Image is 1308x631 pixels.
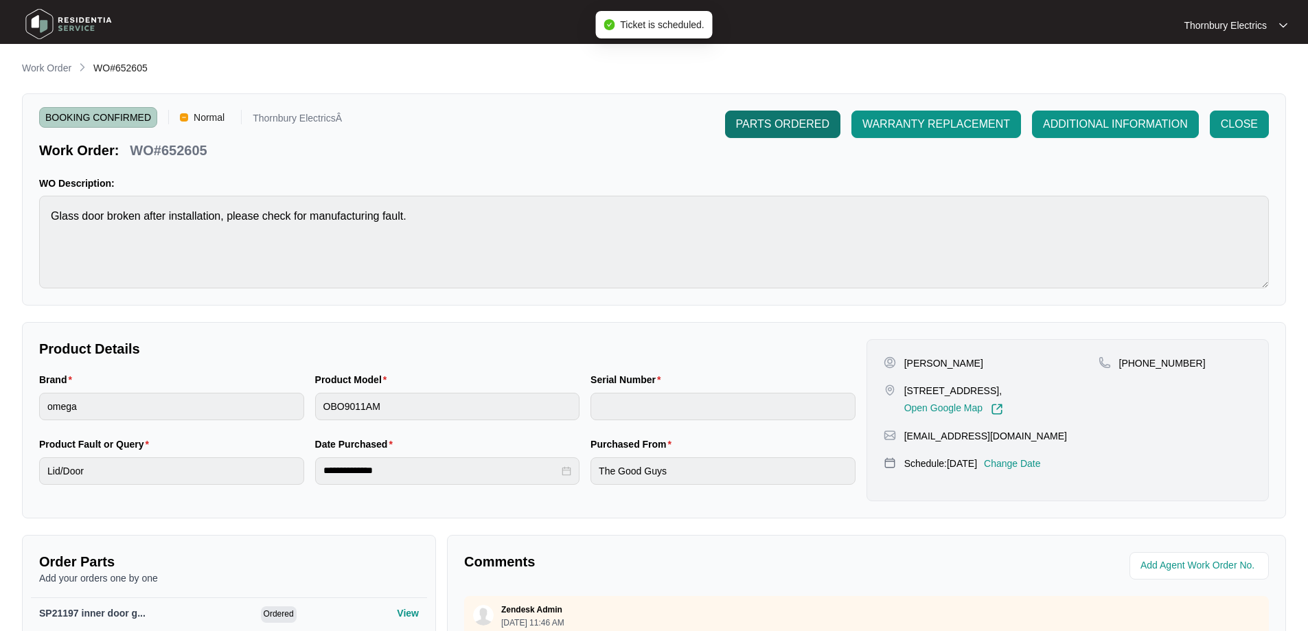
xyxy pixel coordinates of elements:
[77,62,88,73] img: chevron-right
[1221,116,1258,133] span: CLOSE
[1119,356,1206,370] p: [PHONE_NUMBER]
[39,107,157,128] span: BOOKING CONFIRMED
[39,552,419,571] p: Order Parts
[501,619,564,627] p: [DATE] 11:46 AM
[315,393,580,420] input: Product Model
[1043,116,1188,133] span: ADDITIONAL INFORMATION
[180,113,188,122] img: Vercel Logo
[725,111,840,138] button: PARTS ORDERED
[39,608,146,619] span: SP21197 inner door g...
[590,393,856,420] input: Serial Number
[904,403,1003,415] a: Open Google Map
[884,429,896,441] img: map-pin
[884,384,896,396] img: map-pin
[904,356,983,370] p: [PERSON_NAME]
[22,61,71,75] p: Work Order
[39,457,304,485] input: Product Fault or Query
[862,116,1010,133] span: WARRANTY REPLACEMENT
[590,437,677,451] label: Purchased From
[315,437,398,451] label: Date Purchased
[39,141,119,160] p: Work Order:
[590,373,666,387] label: Serial Number
[604,19,615,30] span: check-circle
[39,176,1269,190] p: WO Description:
[1099,356,1111,369] img: map-pin
[1210,111,1269,138] button: CLOSE
[1279,22,1287,29] img: dropdown arrow
[397,606,419,620] p: View
[39,373,78,387] label: Brand
[620,19,704,30] span: Ticket is scheduled.
[501,604,562,615] p: Zendesk Admin
[253,113,342,128] p: Thornbury ElectricsÂ
[39,437,154,451] label: Product Fault or Query
[904,429,1067,443] p: [EMAIL_ADDRESS][DOMAIN_NAME]
[19,61,74,76] a: Work Order
[261,606,297,623] span: Ordered
[1184,19,1267,32] p: Thornbury Electrics
[39,196,1269,288] textarea: Glass door broken after installation, please check for manufacturing fault.
[39,393,304,420] input: Brand
[590,457,856,485] input: Purchased From
[851,111,1021,138] button: WARRANTY REPLACEMENT
[991,403,1003,415] img: Link-External
[904,384,1003,398] p: [STREET_ADDRESS],
[904,457,977,470] p: Schedule: [DATE]
[884,457,896,469] img: map-pin
[93,62,148,73] span: WO#652605
[21,3,117,45] img: residentia service logo
[736,116,829,133] span: PARTS ORDERED
[884,356,896,369] img: user-pin
[464,552,857,571] p: Comments
[315,373,393,387] label: Product Model
[1140,558,1261,574] input: Add Agent Work Order No.
[39,339,856,358] p: Product Details
[1032,111,1199,138] button: ADDITIONAL INFORMATION
[473,605,494,626] img: user.svg
[39,571,419,585] p: Add your orders one by one
[984,457,1041,470] p: Change Date
[188,107,230,128] span: Normal
[323,463,560,478] input: Date Purchased
[130,141,207,160] p: WO#652605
